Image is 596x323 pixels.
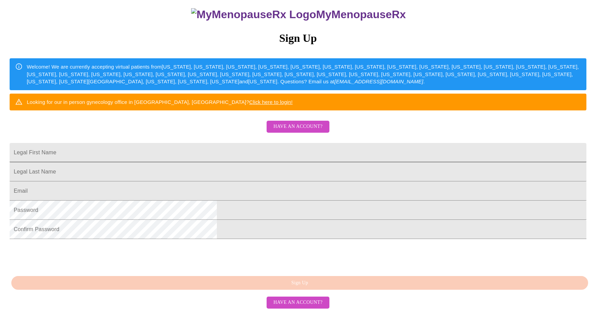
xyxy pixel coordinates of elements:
a: Have an account? [265,299,331,305]
img: MyMenopauseRx Logo [191,8,316,21]
div: Welcome! We are currently accepting virtual patients from [US_STATE], [US_STATE], [US_STATE], [US... [27,60,581,88]
button: Have an account? [267,297,329,309]
span: Have an account? [273,122,323,131]
h3: MyMenopauseRx [11,8,587,21]
span: Have an account? [273,298,323,307]
button: Have an account? [267,121,329,133]
a: Click here to login! [249,99,293,105]
a: Have an account? [265,128,331,134]
div: Looking for our in person gynecology office in [GEOGRAPHIC_DATA], [GEOGRAPHIC_DATA]? [27,96,293,108]
h3: Sign Up [10,32,586,45]
em: [EMAIL_ADDRESS][DOMAIN_NAME] [335,79,423,84]
iframe: reCAPTCHA [10,242,114,269]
